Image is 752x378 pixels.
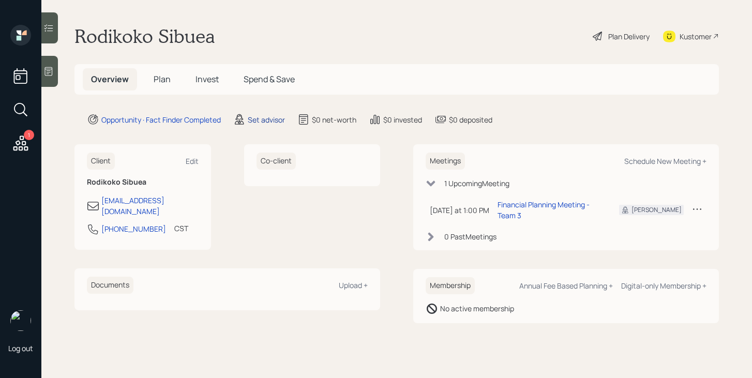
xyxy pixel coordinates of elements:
div: $0 net-worth [312,114,356,125]
h6: Co-client [257,153,296,170]
div: Log out [8,343,33,353]
div: Upload + [339,280,368,290]
h6: Membership [426,277,475,294]
h6: Documents [87,277,133,294]
div: Kustomer [680,31,712,42]
div: $0 invested [383,114,422,125]
h6: Client [87,153,115,170]
div: 0 Past Meeting s [444,231,497,242]
div: No active membership [440,303,514,314]
div: Digital-only Membership + [621,281,706,291]
h6: Meetings [426,153,465,170]
div: Opportunity · Fact Finder Completed [101,114,221,125]
div: [EMAIL_ADDRESS][DOMAIN_NAME] [101,195,199,217]
div: Edit [186,156,199,166]
img: michael-russo-headshot.png [10,310,31,331]
div: Annual Fee Based Planning + [519,281,613,291]
div: Set advisor [248,114,285,125]
div: 1 Upcoming Meeting [444,178,509,189]
div: [PERSON_NAME] [631,205,682,215]
span: Plan [154,73,171,85]
div: $0 deposited [449,114,492,125]
div: [DATE] at 1:00 PM [430,205,489,216]
div: CST [174,223,188,234]
div: 1 [24,130,34,140]
span: Invest [195,73,219,85]
span: Spend & Save [244,73,295,85]
div: Schedule New Meeting + [624,156,706,166]
h6: Rodikoko Sibuea [87,178,199,187]
div: Plan Delivery [608,31,650,42]
div: [PHONE_NUMBER] [101,223,166,234]
h1: Rodikoko Sibuea [74,25,215,48]
div: Financial Planning Meeting - Team 3 [498,199,603,221]
span: Overview [91,73,129,85]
